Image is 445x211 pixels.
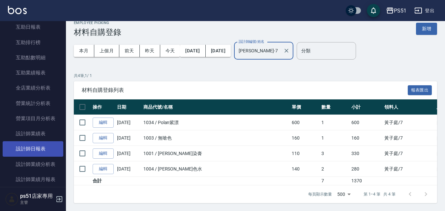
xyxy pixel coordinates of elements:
[206,45,231,57] button: [DATE]
[3,65,63,80] a: 互助業績報表
[3,50,63,65] a: 互助點數明細
[93,148,114,159] a: 編輯
[320,130,350,146] td: 1
[350,146,383,161] td: 330
[320,99,350,115] th: 數量
[416,23,437,35] button: 新增
[335,185,353,203] div: 500
[91,177,115,185] td: 合計
[94,45,119,57] button: 上個月
[320,161,350,177] td: 2
[290,161,320,177] td: 140
[3,19,63,35] a: 互助日報表
[142,161,290,177] td: 1004 / [PERSON_NAME]色水
[93,164,114,174] a: 編輯
[308,191,332,197] p: 每頁顯示數量
[119,45,140,57] button: 前天
[3,126,63,141] a: 設計師業績表
[93,133,114,143] a: 編輯
[82,87,408,93] span: 材料自購登錄列表
[290,115,320,130] td: 600
[416,25,437,32] a: 新增
[394,7,406,15] div: PS51
[74,45,94,57] button: 本月
[91,99,115,115] th: 操作
[320,115,350,130] td: 1
[180,45,205,57] button: [DATE]
[350,130,383,146] td: 160
[3,157,63,172] a: 設計師業績分析表
[115,146,142,161] td: [DATE]
[142,99,290,115] th: 商品代號/名稱
[142,115,290,130] td: 1034 / Polan紫漂
[93,118,114,128] a: 編輯
[350,161,383,177] td: 280
[412,5,437,17] button: 登出
[367,4,380,17] button: save
[364,191,396,197] p: 第 1–4 筆 共 4 筆
[5,193,18,206] img: Person
[408,85,432,95] button: 報表匯出
[160,45,180,57] button: 今天
[74,28,121,37] h3: 材料自購登錄
[383,115,434,130] td: 黃子庭 /7
[350,99,383,115] th: 小計
[320,177,350,185] td: 7
[3,111,63,126] a: 營業項目月分析表
[115,161,142,177] td: [DATE]
[383,146,434,161] td: 黃子庭 /7
[290,130,320,146] td: 160
[115,115,142,130] td: [DATE]
[20,199,54,205] p: 主管
[408,87,432,93] a: 報表匯出
[239,39,264,44] label: 設計師編號/姓名
[290,99,320,115] th: 單價
[8,6,27,14] img: Logo
[320,146,350,161] td: 3
[3,96,63,111] a: 營業統計分析表
[74,21,121,25] h2: Employee Picking
[140,45,160,57] button: 昨天
[350,115,383,130] td: 600
[383,4,409,17] button: PS51
[3,80,63,95] a: 全店業績分析表
[3,141,63,156] a: 設計師日報表
[74,73,437,79] p: 共 4 筆, 1 / 1
[115,130,142,146] td: [DATE]
[142,130,290,146] td: 1003 / 無嗆色
[350,177,383,185] td: 1370
[383,99,434,115] th: 領料人
[282,46,291,55] button: Clear
[20,193,54,199] h5: ps51店家專用
[3,172,63,187] a: 設計師業績月報表
[290,146,320,161] td: 110
[3,35,63,50] a: 互助排行榜
[383,130,434,146] td: 黃子庭 /7
[142,146,290,161] td: 1001 / [PERSON_NAME]染膏
[383,161,434,177] td: 黃子庭 /7
[115,99,142,115] th: 日期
